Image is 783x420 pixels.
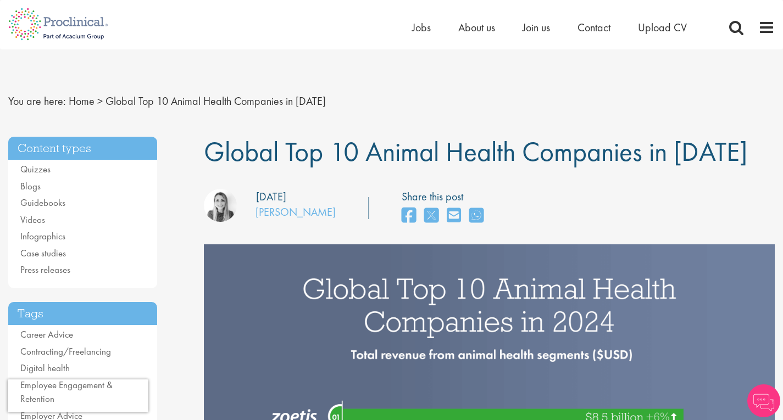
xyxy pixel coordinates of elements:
a: Digital health [20,362,70,374]
span: You are here: [8,94,66,108]
a: Upload CV [638,20,687,35]
h3: Content types [8,137,157,160]
iframe: reCAPTCHA [8,379,148,412]
a: About us [458,20,495,35]
a: Employee Engagement & Retention [20,379,113,405]
a: Blogs [20,180,41,192]
a: Press releases [20,264,70,276]
h3: Tags [8,302,157,326]
a: Jobs [412,20,431,35]
a: Guidebooks [20,197,65,209]
span: > [97,94,103,108]
span: Global Top 10 Animal Health Companies in [DATE] [204,134,747,169]
a: Join us [523,20,550,35]
a: share on twitter [424,204,438,228]
a: Career Advice [20,328,73,340]
a: breadcrumb link [69,94,95,108]
span: Global Top 10 Animal Health Companies in [DATE] [105,94,326,108]
a: share on email [447,204,461,228]
div: [DATE] [256,189,286,205]
img: Hannah Burke [204,189,237,222]
a: Videos [20,214,45,226]
a: share on whats app [469,204,484,228]
a: Contact [577,20,610,35]
a: Contracting/Freelancing [20,345,111,357]
label: Share this post [402,189,489,205]
a: share on facebook [402,204,416,228]
a: Quizzes [20,163,51,175]
img: Chatbot [747,384,780,417]
a: [PERSON_NAME] [256,205,336,219]
a: Case studies [20,247,66,259]
a: Infographics [20,230,65,242]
